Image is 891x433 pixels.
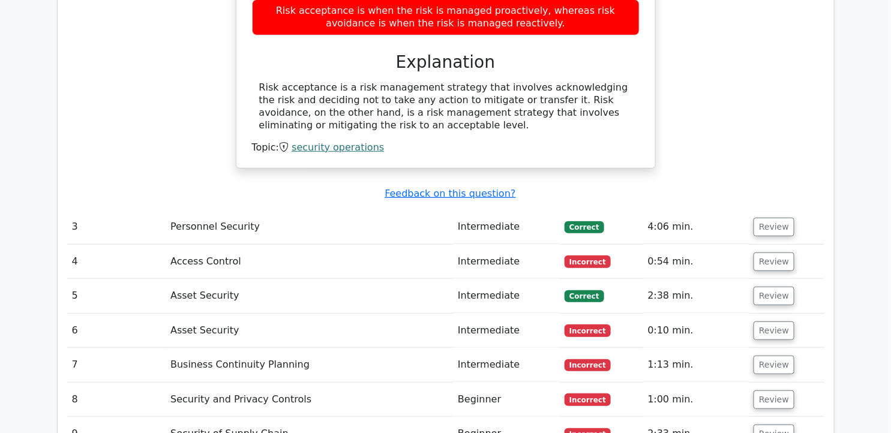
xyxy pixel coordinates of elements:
[754,218,794,236] button: Review
[453,245,560,279] td: Intermediate
[166,314,453,348] td: Asset Security
[754,390,794,409] button: Review
[67,279,166,313] td: 5
[643,383,749,417] td: 1:00 min.
[565,290,604,302] span: Correct
[259,82,632,131] div: Risk acceptance is a risk management strategy that involves acknowledging the risk and deciding n...
[453,348,560,382] td: Intermediate
[643,210,749,244] td: 4:06 min.
[754,252,794,271] button: Review
[166,210,453,244] td: Personnel Security
[643,314,749,348] td: 0:10 min.
[166,279,453,313] td: Asset Security
[643,279,749,313] td: 2:38 min.
[453,383,560,417] td: Beginner
[565,255,611,267] span: Incorrect
[643,245,749,279] td: 0:54 min.
[67,314,166,348] td: 6
[453,210,560,244] td: Intermediate
[67,210,166,244] td: 3
[453,314,560,348] td: Intermediate
[67,245,166,279] td: 4
[643,348,749,382] td: 1:13 min.
[166,383,453,417] td: Security and Privacy Controls
[754,287,794,305] button: Review
[754,356,794,374] button: Review
[565,324,611,336] span: Incorrect
[67,348,166,382] td: 7
[252,142,640,154] div: Topic:
[565,393,611,405] span: Incorrect
[565,221,604,233] span: Correct
[166,245,453,279] td: Access Control
[166,348,453,382] td: Business Continuity Planning
[67,383,166,417] td: 8
[292,142,384,153] a: security operations
[453,279,560,313] td: Intermediate
[385,188,515,199] a: Feedback on this question?
[259,52,632,73] h3: Explanation
[565,359,611,371] span: Incorrect
[754,321,794,340] button: Review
